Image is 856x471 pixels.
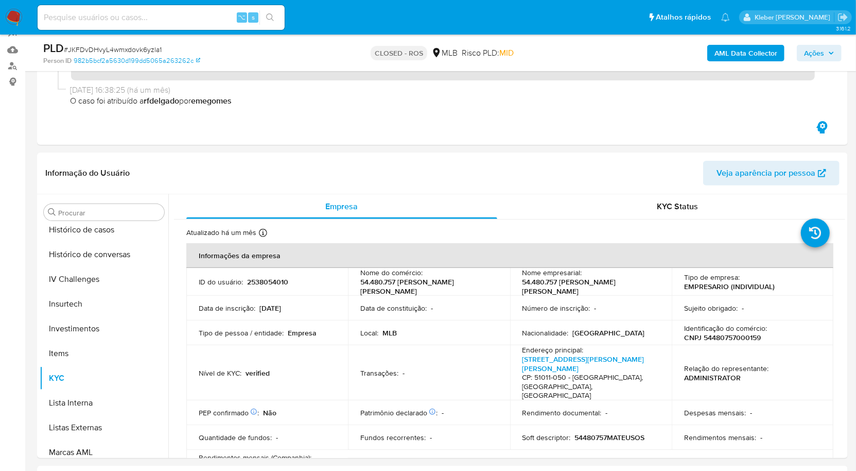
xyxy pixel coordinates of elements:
p: Nacionalidade : [522,328,569,338]
h4: CP: 51011-050 - [GEOGRAPHIC_DATA], [GEOGRAPHIC_DATA], [GEOGRAPHIC_DATA] [522,373,655,400]
p: - [276,433,278,442]
p: [GEOGRAPHIC_DATA] [573,328,645,338]
p: MLB [382,328,397,338]
p: Rendimento documental : [522,408,602,417]
a: [STREET_ADDRESS][PERSON_NAME][PERSON_NAME] [522,354,644,374]
p: CLOSED - ROS [371,46,427,60]
p: - [606,408,608,417]
button: Insurtech [40,292,168,316]
a: 982b5bcf2a5630d199dd5065a263262c [74,56,200,65]
p: - [750,408,752,417]
p: CNPJ 54480757000159 [684,333,761,342]
span: Veja aparência por pessoa [717,161,815,186]
span: ⌥ [238,12,246,22]
p: - [442,408,444,417]
div: MLB [431,47,458,59]
p: Data de inscrição : [199,304,255,313]
p: 54.480.757 [PERSON_NAME] [PERSON_NAME] [522,277,655,296]
b: Person ID [43,56,72,65]
p: Tipo de empresa : [684,273,740,282]
span: MID [499,47,514,59]
p: 2538054010 [247,277,288,287]
button: search-icon [259,10,281,25]
p: Tipo de pessoa / entidade : [199,328,284,338]
p: verified [246,368,270,378]
span: # JKFDvDHvyL4wmxdovk6yzla1 [64,44,162,55]
button: Procurar [48,208,56,216]
button: Histórico de casos [40,217,168,242]
button: Items [40,341,168,366]
p: Endereço principal : [522,345,584,355]
p: Atualizado há um mês [186,228,256,238]
a: Sair [837,12,848,23]
p: Nome do comércio : [360,268,423,277]
p: - [431,304,433,313]
span: 3.161.2 [836,24,851,32]
p: - [760,433,762,442]
button: AML Data Collector [707,45,784,61]
p: Nível de KYC : [199,368,241,378]
p: Rendimentos mensais (Companhia) : [199,453,311,462]
button: Veja aparência por pessoa [703,161,840,186]
p: Não [263,408,276,417]
p: Sujeito obrigado : [684,304,738,313]
p: kleber.bueno@mercadolivre.com [755,12,834,22]
p: Número de inscrição : [522,304,590,313]
p: [DATE] [259,304,281,313]
p: Nome empresarial : [522,268,582,277]
button: Lista Interna [40,391,168,415]
p: Transações : [360,368,398,378]
p: ID do usuário : [199,277,243,287]
p: Quantidade de fundos : [199,433,272,442]
button: Investimentos [40,316,168,341]
p: - [742,304,744,313]
b: AML Data Collector [714,45,777,61]
span: s [252,12,255,22]
button: Listas Externas [40,415,168,440]
span: Ações [804,45,824,61]
span: Atalhos rápidos [656,12,711,23]
input: Pesquise usuários ou casos... [38,11,285,24]
p: 54480757MATEUSOS [575,433,645,442]
h1: Informação do Usuário [45,168,130,178]
button: Histórico de conversas [40,242,168,267]
p: - [430,433,432,442]
p: Empresa [288,328,317,338]
button: IV Challenges [40,267,168,292]
p: Fundos recorrentes : [360,433,426,442]
p: ADMINISTRATOR [684,373,741,382]
p: Soft descriptor : [522,433,571,442]
p: Rendimentos mensais : [684,433,756,442]
p: Identificação do comércio : [684,324,767,333]
input: Procurar [58,208,160,217]
p: - [403,368,405,378]
span: KYC Status [657,200,698,212]
p: Patrimônio declarado : [360,408,438,417]
b: PLD [43,40,64,56]
p: 54.480.757 [PERSON_NAME] [PERSON_NAME] [360,277,493,296]
a: Notificações [721,13,730,22]
p: PEP confirmado : [199,408,259,417]
button: Ações [797,45,842,61]
th: Informações da empresa [186,243,833,268]
button: Marcas AML [40,440,168,465]
p: Data de constituição : [360,304,427,313]
span: Risco PLD: [462,47,514,59]
button: KYC [40,366,168,391]
p: Local : [360,328,378,338]
p: Relação do representante : [684,364,768,373]
p: Despesas mensais : [684,408,746,417]
p: - [595,304,597,313]
p: EMPRESARIO (INDIVIDUAL) [684,282,775,291]
span: Empresa [326,200,358,212]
